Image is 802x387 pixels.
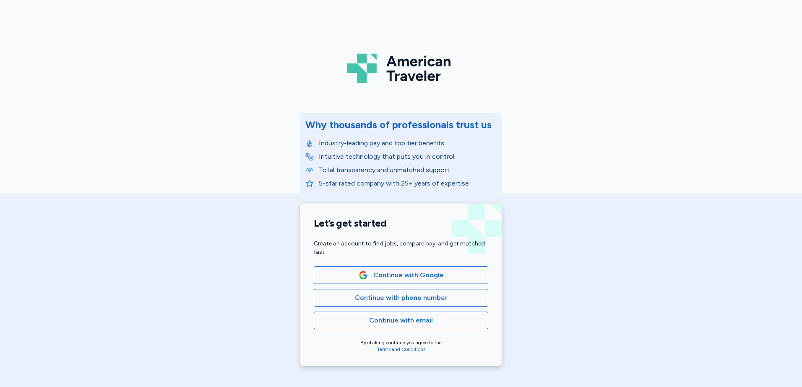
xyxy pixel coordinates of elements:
[373,270,444,280] span: Continue with Google
[314,217,488,230] h1: Let’s get started
[319,152,497,162] p: Intuitive technology that puts you in control
[319,165,497,175] p: Total transparency and unmatched support
[314,339,488,353] div: By clicking continue you agree to the
[359,271,368,280] img: Google Logo
[347,50,455,86] img: Logo
[305,118,492,132] div: Why thousands of professionals trust us
[314,312,488,329] button: Continue with email
[319,178,497,188] p: 5-star rated company with 25+ years of expertise
[314,289,488,307] button: Continue with phone number
[319,138,497,148] p: Industry-leading pay and top tier benefits
[314,266,488,284] button: Google LogoContinue with Google
[355,293,448,303] span: Continue with phone number
[314,240,488,256] div: Create an account to find jobs, compare pay, and get matched fast
[369,315,433,325] span: Continue with email
[377,346,425,352] a: Terms and Conditions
